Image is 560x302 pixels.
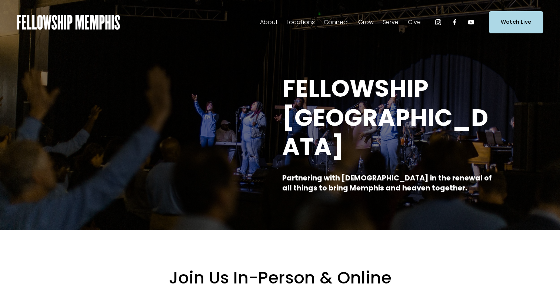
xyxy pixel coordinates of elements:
h2: Join Us In-Person & Online [58,267,502,289]
span: Serve [383,17,399,28]
span: Connect [324,17,349,28]
strong: FELLOWSHIP [GEOGRAPHIC_DATA] [282,72,488,163]
span: Give [408,17,421,28]
span: About [260,17,278,28]
span: Locations [287,17,315,28]
a: folder dropdown [260,16,278,28]
a: folder dropdown [408,16,421,28]
a: folder dropdown [287,16,315,28]
strong: Partnering with [DEMOGRAPHIC_DATA] in the renewal of all things to bring Memphis and heaven toget... [282,173,493,193]
a: folder dropdown [383,16,399,28]
a: YouTube [467,19,475,26]
img: Fellowship Memphis [17,15,120,30]
a: folder dropdown [358,16,374,28]
span: Grow [358,17,374,28]
a: Watch Live [489,11,543,33]
a: folder dropdown [324,16,349,28]
a: Facebook [451,19,459,26]
a: Instagram [434,19,442,26]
